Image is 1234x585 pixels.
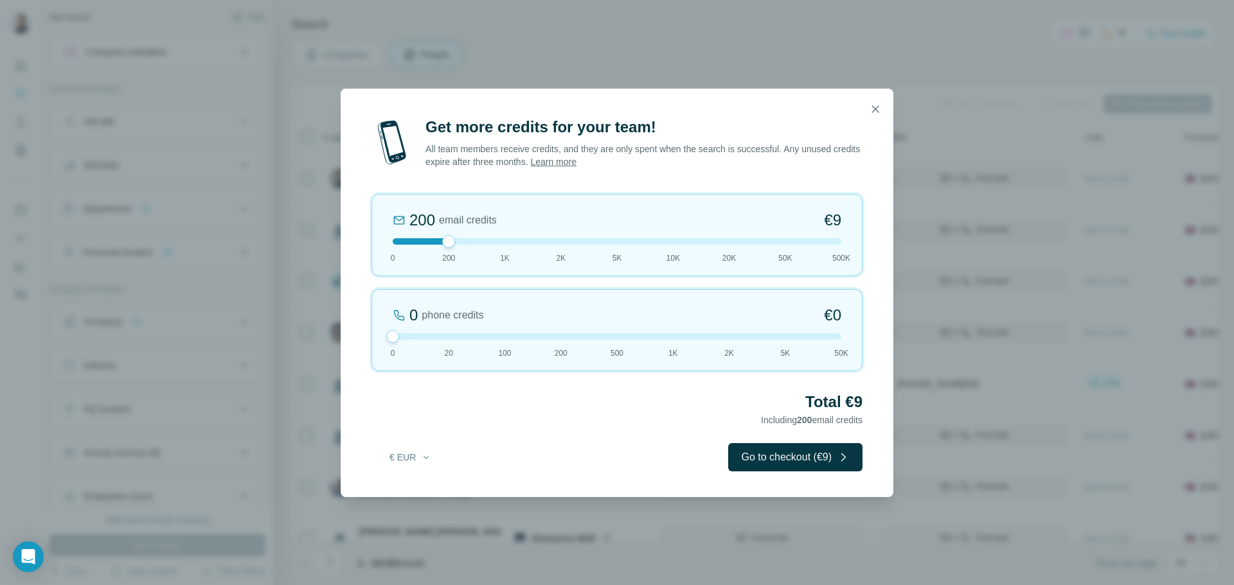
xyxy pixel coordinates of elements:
p: All team members receive credits, and they are only spent when the search is successful. Any unus... [425,143,863,168]
span: 0 [391,252,395,264]
span: 50K [834,347,848,359]
span: 20K [722,252,736,264]
span: 1K [668,347,678,359]
h2: Total €9 [371,392,863,412]
div: Open Intercom Messenger [13,541,44,572]
span: Including email credits [761,415,863,425]
span: €0 [824,305,841,326]
span: 1K [500,252,510,264]
span: email credits [439,213,497,228]
img: mobile-phone [371,117,413,168]
span: 2K [556,252,566,264]
span: 50K [778,252,792,264]
span: 5K [613,252,622,264]
span: 200 [442,252,455,264]
span: 200 [797,415,812,425]
span: 10K [666,252,680,264]
span: 2K [724,347,734,359]
span: 500 [611,347,623,359]
span: 0 [391,347,395,359]
span: 500K [832,252,850,264]
span: 100 [498,347,511,359]
span: 5K [780,347,790,359]
span: 20 [445,347,453,359]
button: € EUR [380,446,440,469]
div: 0 [409,305,418,326]
span: phone credits [422,308,483,323]
button: Go to checkout (€9) [728,443,863,471]
span: €9 [824,210,841,231]
span: 200 [555,347,568,359]
div: 200 [409,210,435,231]
a: Learn more [530,157,577,167]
